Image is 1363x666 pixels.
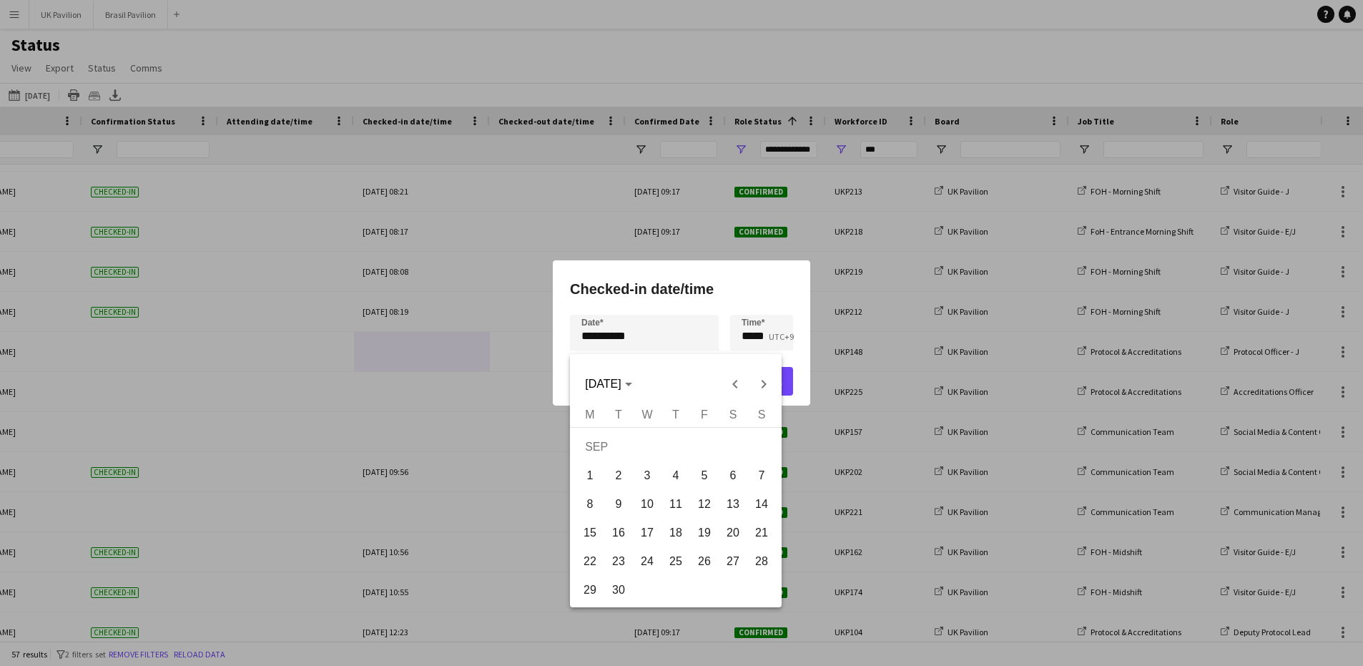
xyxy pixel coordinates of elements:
[585,408,594,421] span: M
[749,491,774,517] span: 14
[615,408,622,421] span: T
[663,520,689,546] span: 18
[604,490,633,519] button: 09-09-2025
[641,408,652,421] span: W
[604,461,633,490] button: 02-09-2025
[749,370,778,398] button: Next month
[576,519,604,547] button: 15-09-2025
[692,549,717,574] span: 26
[719,461,747,490] button: 06-09-2025
[634,463,660,489] span: 3
[690,490,719,519] button: 12-09-2025
[577,577,603,603] span: 29
[606,463,631,489] span: 2
[663,463,689,489] span: 4
[604,519,633,547] button: 16-09-2025
[747,519,776,547] button: 21-09-2025
[634,549,660,574] span: 24
[690,461,719,490] button: 05-09-2025
[634,491,660,517] span: 10
[692,463,717,489] span: 5
[634,520,660,546] span: 17
[747,490,776,519] button: 14-09-2025
[749,463,774,489] span: 7
[720,491,746,517] span: 13
[719,547,747,576] button: 27-09-2025
[692,520,717,546] span: 19
[633,490,661,519] button: 10-09-2025
[604,547,633,576] button: 23-09-2025
[576,547,604,576] button: 22-09-2025
[720,549,746,574] span: 27
[633,461,661,490] button: 03-09-2025
[729,408,737,421] span: S
[577,549,603,574] span: 22
[749,520,774,546] span: 21
[661,461,690,490] button: 04-09-2025
[692,491,717,517] span: 12
[606,577,631,603] span: 30
[747,547,776,576] button: 28-09-2025
[758,408,766,421] span: S
[690,519,719,547] button: 19-09-2025
[701,408,708,421] span: F
[576,576,604,604] button: 29-09-2025
[633,519,661,547] button: 17-09-2025
[606,549,631,574] span: 23
[720,520,746,546] span: 20
[672,408,679,421] span: T
[579,371,637,397] button: Choose month and year
[577,463,603,489] span: 1
[719,490,747,519] button: 13-09-2025
[663,491,689,517] span: 11
[577,491,603,517] span: 8
[661,490,690,519] button: 11-09-2025
[633,547,661,576] button: 24-09-2025
[576,433,776,461] td: SEP
[661,547,690,576] button: 25-09-2025
[721,370,749,398] button: Previous month
[606,520,631,546] span: 16
[747,461,776,490] button: 07-09-2025
[690,547,719,576] button: 26-09-2025
[585,378,621,390] span: [DATE]
[577,520,603,546] span: 15
[576,490,604,519] button: 08-09-2025
[576,461,604,490] button: 01-09-2025
[606,491,631,517] span: 9
[719,519,747,547] button: 20-09-2025
[661,519,690,547] button: 18-09-2025
[604,576,633,604] button: 30-09-2025
[749,549,774,574] span: 28
[720,463,746,489] span: 6
[663,549,689,574] span: 25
